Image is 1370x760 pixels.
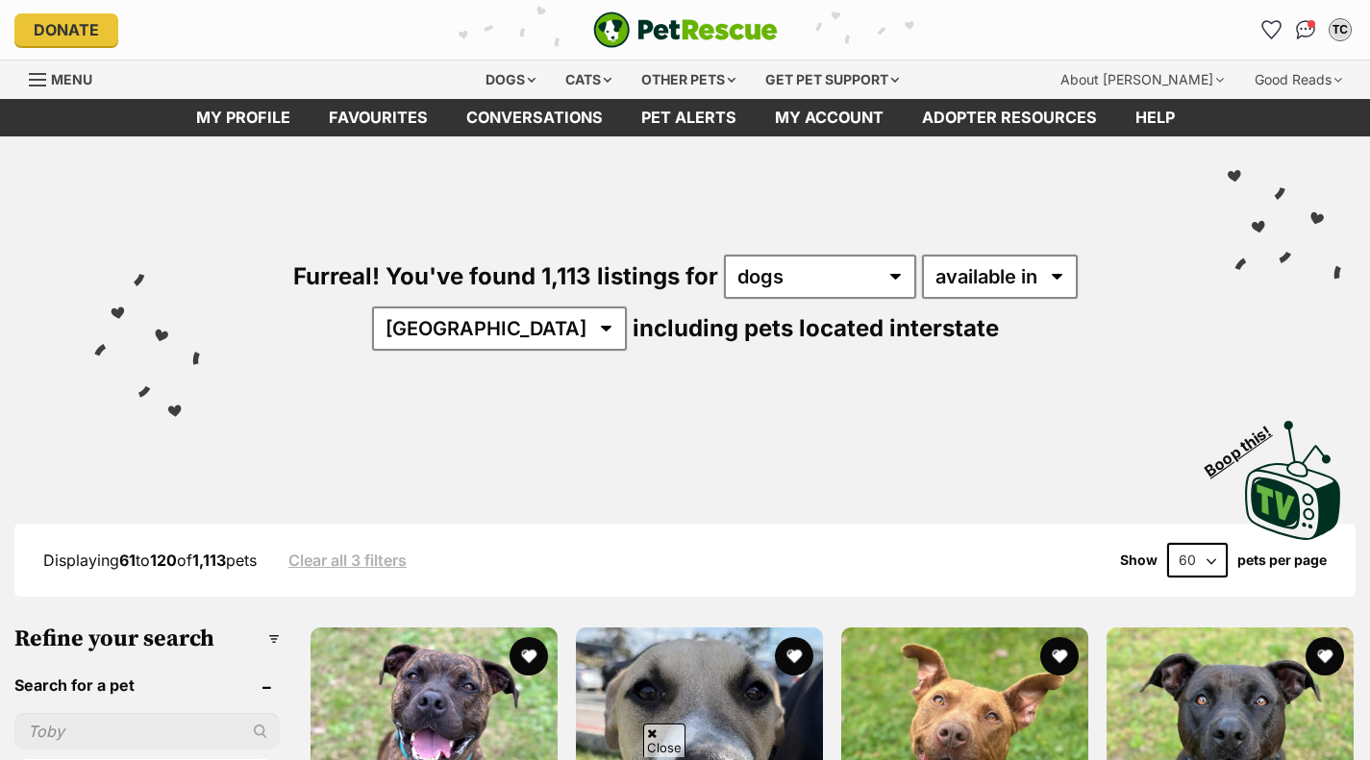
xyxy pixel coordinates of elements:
[1120,552,1158,568] span: Show
[119,551,136,570] strong: 61
[447,99,622,136] a: conversations
[1296,20,1316,39] img: chat-41dd97257d64d25036548639549fe6c8038ab92f7586957e7f3b1b290dea8141.svg
[43,551,257,570] span: Displaying to of pets
[293,262,718,290] span: Furreal! You've found 1,113 listings for
[1047,61,1237,99] div: About [PERSON_NAME]
[1256,14,1286,45] a: Favourites
[150,551,177,570] strong: 120
[1245,404,1341,544] a: Boop this!
[1306,637,1344,675] button: favourite
[14,676,280,694] header: Search for a pet
[775,637,813,675] button: favourite
[29,61,106,95] a: Menu
[552,61,625,99] div: Cats
[756,99,903,136] a: My account
[903,99,1116,136] a: Adopter resources
[192,551,226,570] strong: 1,113
[593,12,778,48] a: PetRescue
[1290,14,1321,45] a: Conversations
[14,13,118,46] a: Donate
[593,12,778,48] img: logo-e224e6f780fb5917bec1dbf3a21bbac754714ae5b6737aabdf751b685950b380.svg
[643,723,685,757] span: Close
[1040,637,1079,675] button: favourite
[622,99,756,136] a: Pet alerts
[1325,14,1356,45] button: My account
[310,99,447,136] a: Favourites
[1256,14,1356,45] ul: Account quick links
[1241,61,1356,99] div: Good Reads
[288,552,407,569] a: Clear all 3 filters
[177,99,310,136] a: My profile
[1116,99,1194,136] a: Help
[752,61,912,99] div: Get pet support
[1245,421,1341,540] img: PetRescue TV logo
[510,637,548,675] button: favourite
[1237,552,1327,568] label: pets per page
[633,314,999,342] span: including pets located interstate
[14,625,280,652] h3: Refine your search
[472,61,549,99] div: Dogs
[628,61,749,99] div: Other pets
[14,713,280,749] input: Toby
[1202,410,1290,479] span: Boop this!
[1331,20,1350,39] div: TC
[51,71,92,87] span: Menu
